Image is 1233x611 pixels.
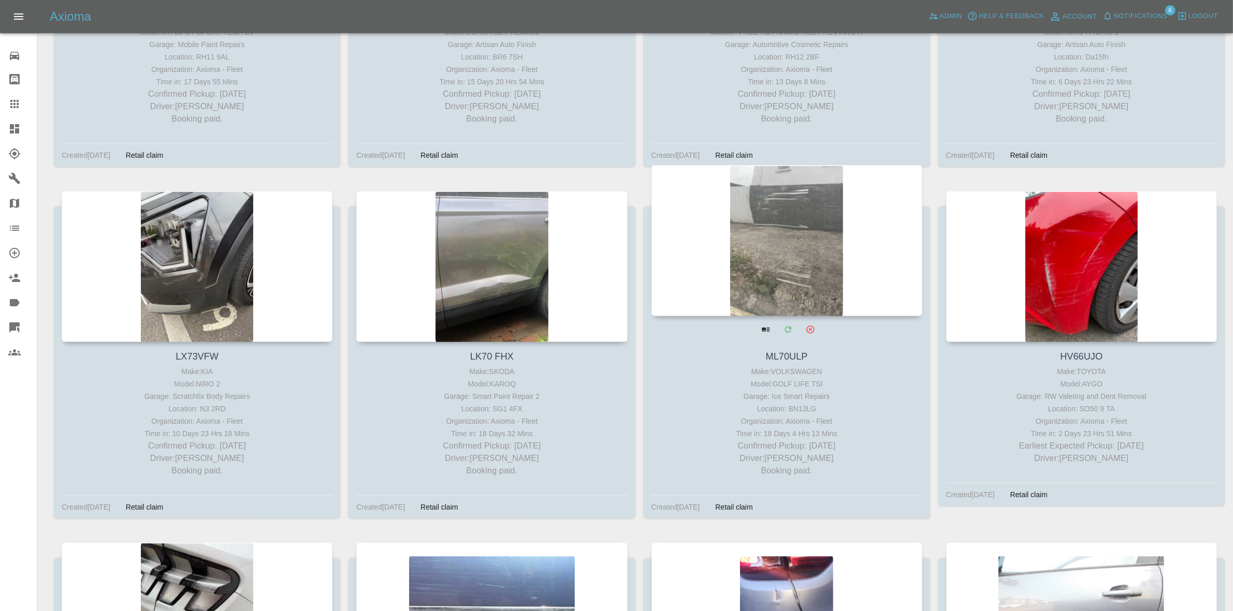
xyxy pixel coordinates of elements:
div: Created [DATE] [651,501,700,513]
div: Garage: Automotive Cosmetic Repairs [654,38,920,51]
p: Confirmed Pickup: [DATE] [64,88,330,100]
div: Model: AYGO [949,378,1214,390]
div: Make: TOYOTA [949,365,1214,378]
div: Location: SO50 9 TA [949,403,1214,415]
div: Model: GOLF LIFE TSI [654,378,920,390]
div: Created [DATE] [356,149,405,161]
div: Organization: Axioma - Fleet [64,415,330,427]
button: Help & Feedback [965,8,1046,24]
span: 6 [1165,5,1176,16]
div: Location: Da15fn [949,51,1214,63]
a: LK70 FHX [470,351,514,361]
button: Open drawer [6,4,31,29]
span: Account [1063,11,1097,23]
div: Created [DATE] [62,501,110,513]
p: Driver: [PERSON_NAME] [359,452,625,465]
button: Notifications [1100,8,1170,24]
div: Organization: Axioma - Fleet [949,63,1214,76]
p: Booking paid. [359,465,625,477]
p: Booking paid. [359,113,625,125]
p: Driver: [PERSON_NAME] [654,452,920,465]
div: Model: NIRO 2 [64,378,330,390]
div: Organization: Axioma - Fleet [64,63,330,76]
div: Make: KIA [64,365,330,378]
p: Driver: [PERSON_NAME] [359,100,625,113]
div: Make: SKODA [359,365,625,378]
p: Confirmed Pickup: [DATE] [654,440,920,452]
a: ML70ULP [766,351,808,361]
div: Created [DATE] [62,149,110,161]
div: Garage: Smart Paint Repair 2 [359,390,625,403]
div: Retail claim [707,501,760,513]
button: Archive [800,318,821,339]
div: Retail claim [1003,488,1055,501]
p: Driver: [PERSON_NAME] [64,100,330,113]
button: Logout [1174,8,1221,24]
h5: Axioma [50,8,91,25]
div: Organization: Axioma - Fleet [654,63,920,76]
div: Model: KAROQ [359,378,625,390]
div: Garage: Scratchfix Body Repairs [64,390,330,403]
div: Created [DATE] [356,501,405,513]
a: Admin [926,8,965,24]
p: Driver: [PERSON_NAME] [64,452,330,465]
p: Confirmed Pickup: [DATE] [359,88,625,100]
p: Earliest Expected Pickup: [DATE] [949,440,1214,452]
p: Driver: [PERSON_NAME] [949,100,1214,113]
p: Booking paid. [654,113,920,125]
a: Account [1047,8,1100,25]
div: Time in: 10 Days 23 Hrs 18 Mins [64,427,330,440]
div: Time in: 15 Days 20 Hrs 54 Mins [359,76,625,88]
span: Help & Feedback [979,10,1043,22]
div: Organization: Axioma - Fleet [654,415,920,427]
div: Retail claim [1003,149,1055,161]
p: Confirmed Pickup: [DATE] [654,88,920,100]
a: HV66UJO [1060,351,1103,361]
div: Created [DATE] [651,149,700,161]
a: Modify [777,318,799,339]
p: Driver: [PERSON_NAME] [949,452,1214,465]
div: Retail claim [118,149,171,161]
span: Logout [1188,10,1218,22]
div: Location: RH12 2BF [654,51,920,63]
a: LX73VFW [176,351,219,361]
div: Retail claim [413,149,466,161]
span: Admin [940,10,963,22]
div: Location: BN13LG [654,403,920,415]
div: Organization: Axioma - Fleet [359,415,625,427]
div: Garage: Mobile Paint Repairs [64,38,330,51]
div: Time in: 13 Days 8 Mins [654,76,920,88]
div: Time in: 2 Days 23 Hrs 51 Mins [949,427,1214,440]
p: Booking paid. [949,113,1214,125]
div: Retail claim [707,149,760,161]
p: Confirmed Pickup: [DATE] [949,88,1214,100]
div: Garage: Artisan Auto Finish [949,38,1214,51]
div: Garage: Ice Smart Repairs [654,390,920,403]
p: Confirmed Pickup: [DATE] [64,440,330,452]
div: Time in: 17 Days 55 Mins [64,76,330,88]
div: Location: N3 2RD [64,403,330,415]
div: Retail claim [413,501,466,513]
div: Created [DATE] [946,149,995,161]
p: Booking paid. [654,465,920,477]
div: Location: RH11 9AL [64,51,330,63]
div: Location: SG1 4FX [359,403,625,415]
div: Time in: 18 Days 4 Hrs 13 Mins [654,427,920,440]
div: Organization: Axioma - Fleet [359,63,625,76]
p: Driver: [PERSON_NAME] [654,100,920,113]
p: Booking paid. [64,113,330,125]
div: Time in: 6 Days 23 Hrs 22 Mins [949,76,1214,88]
div: Organization: Axioma - Fleet [949,415,1214,427]
div: Time in: 18 Days 32 Mins [359,427,625,440]
span: Notifications [1114,10,1168,22]
p: Confirmed Pickup: [DATE] [359,440,625,452]
div: Location: BR6 7SH [359,51,625,63]
div: Retail claim [118,501,171,513]
div: Make: VOLKSWAGEN [654,365,920,378]
div: Garage: Artisan Auto Finish [359,38,625,51]
div: Created [DATE] [946,488,995,501]
a: View [755,318,776,339]
p: Booking paid. [64,465,330,477]
div: Garage: RW Valeting and Dent Removal [949,390,1214,403]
